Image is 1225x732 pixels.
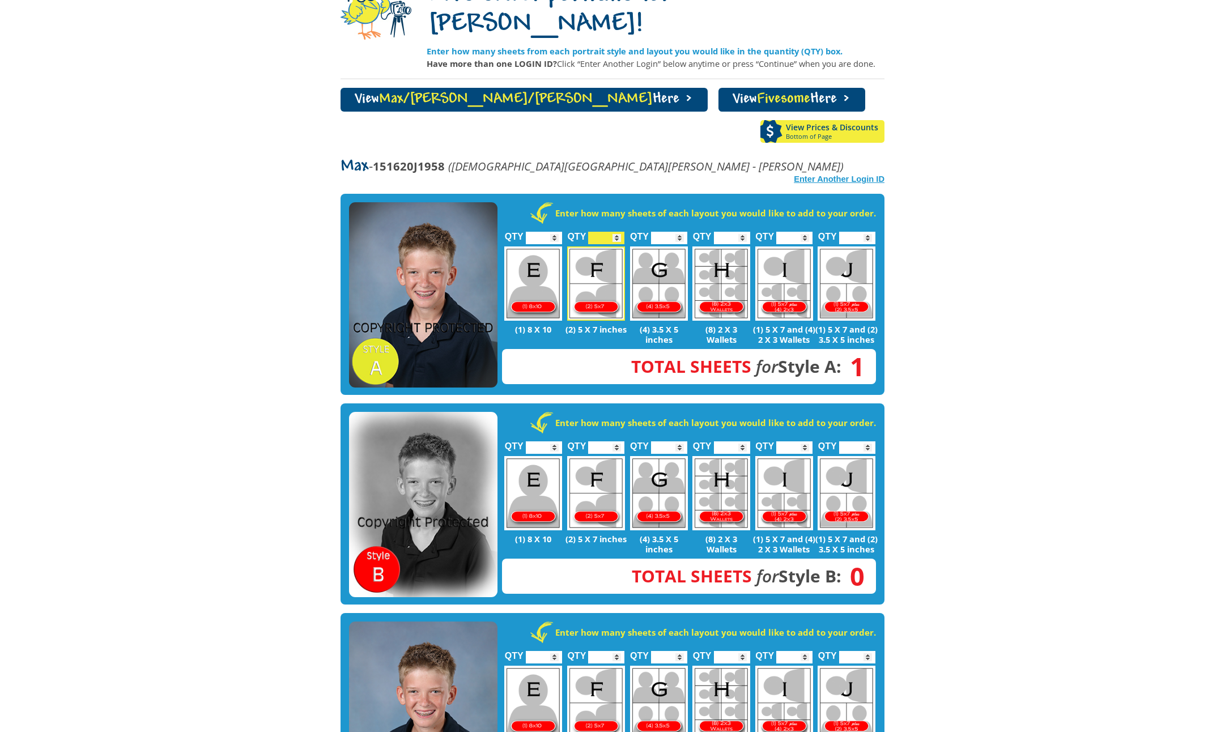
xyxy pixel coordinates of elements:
strong: Style A: [631,355,841,378]
img: H [692,456,750,530]
img: H [692,246,750,321]
p: (1) 5 X 7 and (2) 3.5 X 5 inches [815,324,878,344]
label: QTY [630,639,649,666]
strong: Enter how many sheets of each layout you would like to add to your order. [555,417,876,428]
em: for [756,355,778,378]
label: QTY [505,639,524,666]
p: (8) 2 X 3 Wallets [690,534,753,554]
strong: Have more than one LOGIN ID? [427,58,557,69]
img: E [504,246,562,321]
label: QTY [567,219,586,247]
p: (1) 5 X 7 and (2) 3.5 X 5 inches [815,534,878,554]
p: (1) 8 X 10 [502,534,565,544]
label: QTY [567,429,586,457]
label: QTY [693,639,712,666]
strong: 151620J1958 [373,158,445,174]
span: Total Sheets [631,355,751,378]
img: E [504,456,562,530]
img: I [755,456,813,530]
span: Max/[PERSON_NAME]/[PERSON_NAME] [379,92,653,107]
img: I [755,246,813,321]
p: (2) 5 X 7 inches [565,324,628,334]
label: QTY [505,429,524,457]
img: STYLE B [349,412,497,598]
p: - [341,160,844,173]
img: G [630,246,688,321]
p: (4) 3.5 X 5 inches [627,534,690,554]
label: QTY [630,219,649,247]
span: Max [341,158,369,176]
p: Click “Enter Another Login” below anytime or press “Continue” when you are done. [427,57,884,70]
label: QTY [630,429,649,457]
img: G [630,456,688,530]
span: Bottom of Page [786,133,884,140]
em: for [756,564,779,588]
p: (1) 5 X 7 and (4) 2 X 3 Wallets [752,324,815,344]
label: QTY [693,219,712,247]
span: 1 [841,360,865,373]
img: F [567,246,625,321]
img: J [818,246,875,321]
img: F [567,456,625,530]
strong: Enter how many sheets of each layout you would like to add to your order. [555,627,876,638]
strong: Style B: [632,564,841,588]
label: QTY [818,639,837,666]
label: QTY [567,639,586,666]
label: QTY [755,219,774,247]
strong: Enter how many sheets of each layout you would like to add to your order. [555,207,876,219]
p: (2) 5 X 7 inches [565,534,628,544]
label: QTY [818,219,837,247]
a: Enter Another Login ID [794,175,884,184]
p: (8) 2 X 3 Wallets [690,324,753,344]
img: J [818,456,875,530]
label: QTY [755,639,774,666]
strong: Enter how many sheets from each portrait style and layout you would like in the quantity (QTY) box. [427,45,843,57]
span: Fivesome [757,92,810,107]
a: View Prices & DiscountsBottom of Page [760,120,884,143]
p: (1) 5 X 7 and (4) 2 X 3 Wallets [752,534,815,554]
label: QTY [818,429,837,457]
a: ViewMax/[PERSON_NAME]/[PERSON_NAME]Here > [341,88,708,112]
p: (4) 3.5 X 5 inches [627,324,690,344]
label: QTY [755,429,774,457]
span: 0 [841,570,865,582]
span: Total Sheets [632,564,752,588]
label: QTY [693,429,712,457]
a: ViewFivesomeHere > [718,88,865,112]
em: ([DEMOGRAPHIC_DATA][GEOGRAPHIC_DATA][PERSON_NAME] - [PERSON_NAME]) [448,158,844,174]
p: (1) 8 X 10 [502,324,565,334]
img: STYLE A [349,202,497,388]
label: QTY [505,219,524,247]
